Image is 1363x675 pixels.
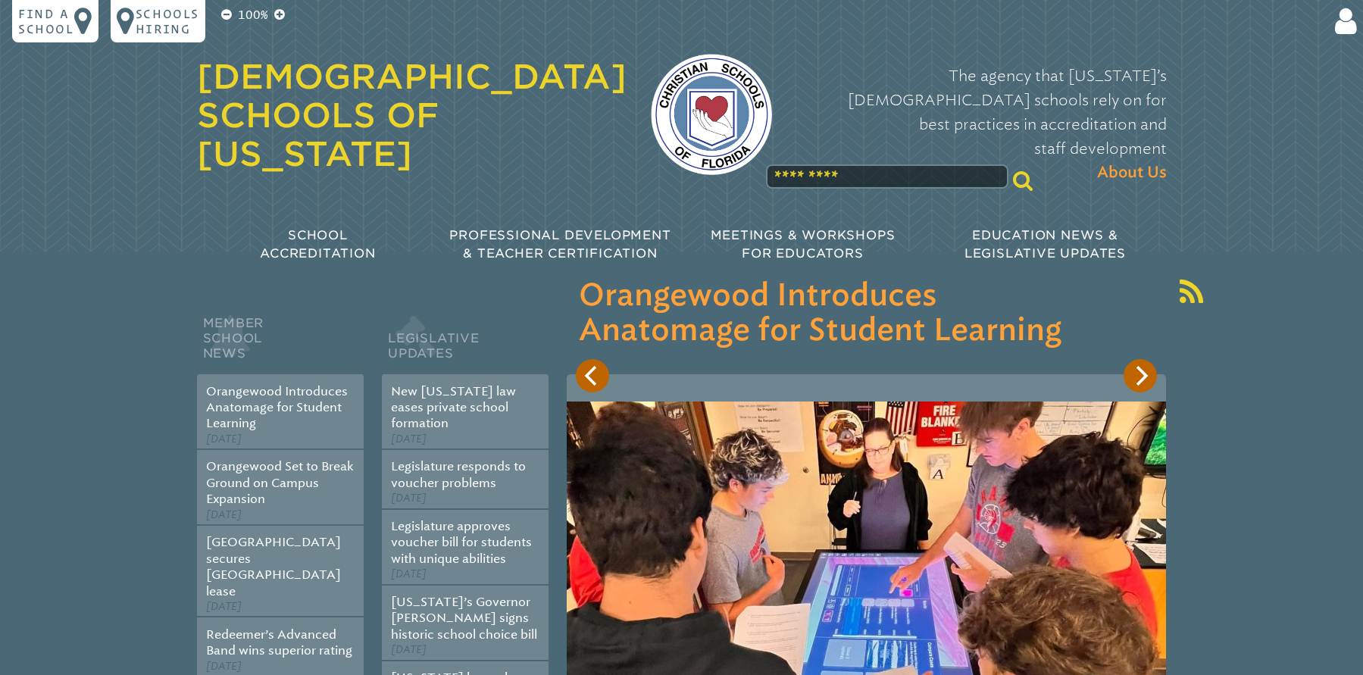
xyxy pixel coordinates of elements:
[651,54,772,175] img: csf-logo-web-colors.png
[391,519,532,566] a: Legislature approves voucher bill for students with unique abilities
[391,492,427,505] span: [DATE]
[391,595,537,642] a: [US_STATE]’s Governor [PERSON_NAME] signs historic school choice bill
[796,64,1167,185] p: The agency that [US_STATE]’s [DEMOGRAPHIC_DATA] schools rely on for best practices in accreditati...
[206,627,352,658] a: Redeemer’s Advanced Band wins superior rating
[391,567,427,580] span: [DATE]
[206,535,341,598] a: [GEOGRAPHIC_DATA] secures [GEOGRAPHIC_DATA] lease
[197,312,364,374] h2: Member School News
[391,384,516,431] a: New [US_STATE] law eases private school formation
[391,643,427,656] span: [DATE]
[1097,161,1167,185] span: About Us
[964,228,1126,261] span: Education News & Legislative Updates
[579,279,1154,348] h3: Orangewood Introduces Anatomage for Student Learning
[449,228,671,261] span: Professional Development & Teacher Certification
[206,384,348,431] a: Orangewood Introduces Anatomage for Student Learning
[391,433,427,445] span: [DATE]
[206,459,354,506] a: Orangewood Set to Break Ground on Campus Expansion
[206,660,242,673] span: [DATE]
[136,6,199,36] p: Schools Hiring
[197,57,627,173] a: [DEMOGRAPHIC_DATA] Schools of [US_STATE]
[260,228,375,261] span: School Accreditation
[206,600,242,613] span: [DATE]
[235,6,271,24] p: 100%
[18,6,74,36] p: Find a school
[1124,359,1157,392] button: Next
[206,508,242,521] span: [DATE]
[576,359,609,392] button: Previous
[206,433,242,445] span: [DATE]
[382,312,549,374] h2: Legislative Updates
[391,459,526,489] a: Legislature responds to voucher problems
[711,228,896,261] span: Meetings & Workshops for Educators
